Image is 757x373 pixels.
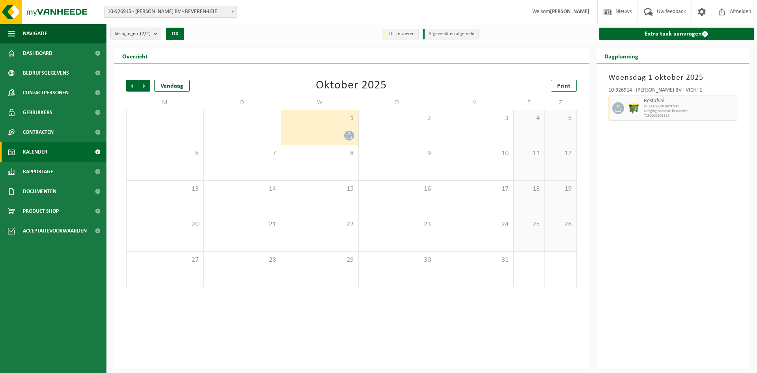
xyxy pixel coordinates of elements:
[126,96,204,110] td: M
[285,220,354,229] span: 22
[423,29,479,39] li: Afgewerkt en afgemeld
[518,114,541,123] span: 4
[104,6,237,17] span: 10-926915 - PEDRO VERLEDENS BV - BEVEREN-LEIE
[131,220,200,229] span: 20
[628,102,640,114] img: WB-1100-HPE-GN-50
[549,149,572,158] span: 12
[23,43,52,63] span: Dashboard
[363,114,432,123] span: 2
[440,149,509,158] span: 10
[114,48,156,64] h2: Overzicht
[597,48,646,64] h2: Dagplanning
[115,28,151,40] span: Vestigingen
[644,98,735,104] span: Restafval
[23,162,53,182] span: Rapportage
[551,80,577,92] a: Print
[208,256,277,264] span: 28
[363,220,432,229] span: 23
[131,256,200,264] span: 27
[208,220,277,229] span: 21
[23,142,47,162] span: Kalender
[23,182,56,201] span: Documenten
[23,122,54,142] span: Contracten
[166,28,184,40] button: OK
[608,72,738,84] h3: Woensdag 1 oktober 2025
[140,31,151,36] count: (2/2)
[208,185,277,193] span: 14
[363,256,432,264] span: 30
[383,29,419,39] li: Uit te voeren
[608,88,738,96] div: 10-926914 - [PERSON_NAME] BV - VICHTE
[285,114,354,123] span: 1
[104,6,237,18] span: 10-926915 - PEDRO VERLEDENS BV - BEVEREN-LEIE
[23,201,59,221] span: Product Shop
[138,80,150,92] span: Volgende
[154,80,190,92] div: Vandaag
[281,96,359,110] td: W
[545,96,576,110] td: Z
[440,220,509,229] span: 24
[23,83,69,103] span: Contactpersonen
[440,256,509,264] span: 31
[440,114,509,123] span: 3
[316,80,387,92] div: Oktober 2025
[23,221,87,241] span: Acceptatievoorwaarden
[518,149,541,158] span: 11
[208,149,277,158] span: 7
[599,28,754,40] a: Extra taak aanvragen
[23,103,52,122] span: Gebruikers
[644,104,735,109] span: WB-1100-HP restafval
[644,109,735,114] span: Lediging op vaste frequentie
[363,185,432,193] span: 16
[550,9,589,15] strong: [PERSON_NAME]
[110,28,161,39] button: Vestigingen(2/2)
[23,24,47,43] span: Navigatie
[204,96,282,110] td: D
[549,220,572,229] span: 26
[285,149,354,158] span: 8
[23,63,69,83] span: Bedrijfsgegevens
[644,114,735,118] span: T250002603318
[518,185,541,193] span: 18
[131,185,200,193] span: 13
[363,149,432,158] span: 9
[514,96,545,110] td: Z
[359,96,436,110] td: D
[131,149,200,158] span: 6
[549,185,572,193] span: 19
[557,83,571,89] span: Print
[436,96,514,110] td: V
[285,185,354,193] span: 15
[440,185,509,193] span: 17
[126,80,138,92] span: Vorige
[285,256,354,264] span: 29
[549,114,572,123] span: 5
[518,220,541,229] span: 25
